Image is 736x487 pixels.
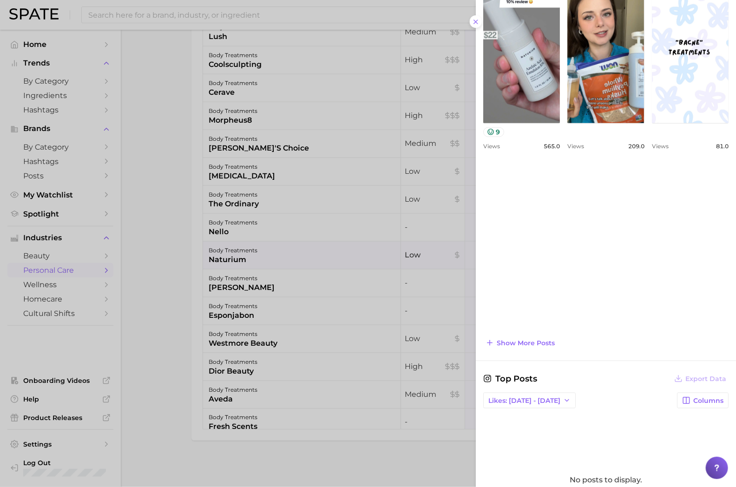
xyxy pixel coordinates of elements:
button: Likes: [DATE] - [DATE] [483,393,576,408]
span: 209.0 [628,143,644,150]
span: Top Posts [483,372,537,385]
span: Columns [693,397,723,405]
span: Export Data [685,375,726,383]
span: No posts to display. [570,476,642,485]
span: Views [483,143,500,150]
button: Show more posts [483,336,557,349]
span: Views [652,143,669,150]
span: Likes: [DATE] - [DATE] [488,397,560,405]
button: 9 [483,127,504,137]
span: 81.0 [716,143,729,150]
button: Export Data [672,372,729,385]
span: Show more posts [497,339,555,347]
span: 565.0 [544,143,560,150]
button: Columns [677,393,729,408]
span: Views [567,143,584,150]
